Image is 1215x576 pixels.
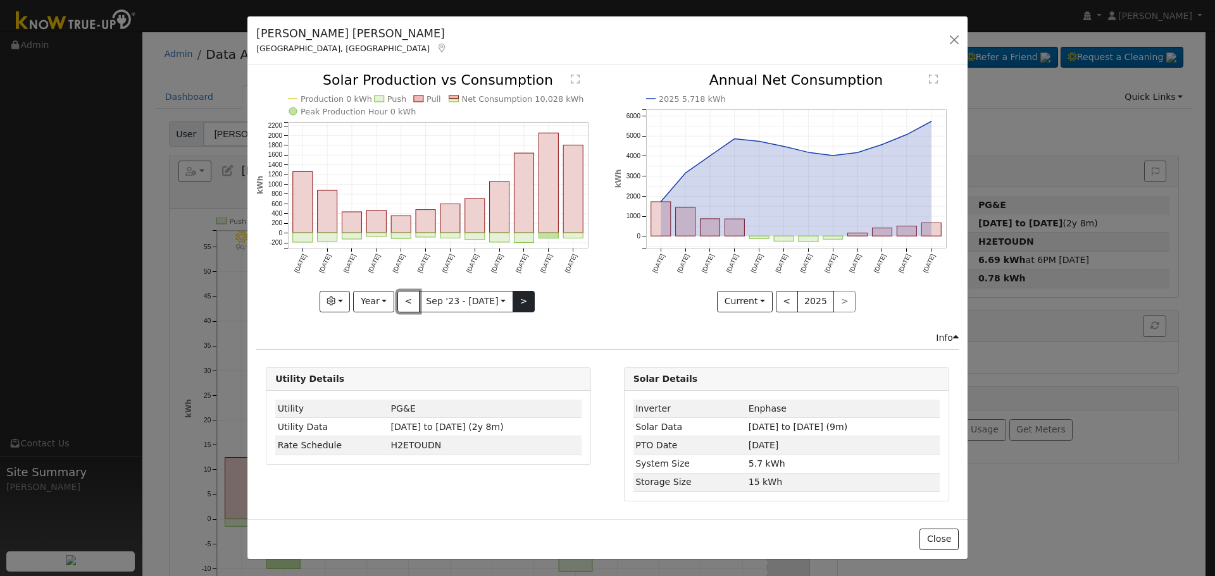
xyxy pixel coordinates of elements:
text: [DATE] [749,253,764,274]
text: 400 [271,210,282,217]
rect: onclick="" [514,233,534,243]
text: [DATE] [539,253,554,274]
button: < [776,291,798,312]
span: ID: 5533045, authorized: 01/08/25 [749,403,787,414]
span: [DATE] to [DATE] (2y 8m) [391,422,504,432]
h5: [PERSON_NAME] [PERSON_NAME] [256,25,447,42]
text: [DATE] [848,253,863,274]
rect: onclick="" [440,233,460,238]
text: Net Consumption 10,028 kWh [462,94,584,104]
text: Peak Production Hour 0 kWh [301,107,416,116]
text: [DATE] [440,253,455,274]
rect: onclick="" [539,233,559,239]
rect: onclick="" [897,226,916,236]
text: -200 [270,240,282,247]
button: 2025 [797,291,835,312]
text: 2000 [626,193,640,200]
rect: onclick="" [416,210,435,233]
circle: onclick="" [880,142,885,147]
span: 15 kWh [749,477,782,487]
text: 1000 [626,213,640,220]
text: [DATE] [564,253,578,274]
rect: onclick="" [823,236,843,240]
text: [DATE] [490,253,504,274]
text: 800 [271,191,282,198]
text:  [571,74,580,84]
rect: onclick="" [725,219,744,236]
a: Map [436,43,447,53]
rect: onclick="" [367,211,387,233]
circle: onclick="" [683,171,688,176]
text: [DATE] [725,253,739,274]
rect: onclick="" [490,233,509,243]
button: Year [353,291,394,312]
text: [DATE] [465,253,480,274]
text: [DATE] [897,253,911,274]
rect: onclick="" [465,199,485,233]
text: [DATE] [318,253,332,274]
rect: onclick="" [293,233,313,243]
rect: onclick="" [293,172,313,233]
text: [DATE] [799,253,813,274]
circle: onclick="" [756,139,761,144]
text: [DATE] [774,253,788,274]
text: 3000 [626,173,640,180]
td: Storage Size [633,473,747,491]
text: Solar Production vs Consumption [323,72,553,88]
span: [DATE] to [DATE] (9m) [749,422,847,432]
text: [DATE] [367,253,382,274]
rect: onclick="" [872,228,892,236]
text: 2025 5,718 kWh [659,94,726,104]
span: ID: 15913785, authorized: 01/08/25 [391,403,416,414]
text: [DATE] [700,253,714,274]
text: 2000 [268,132,283,139]
rect: onclick="" [774,236,794,242]
text: [DATE] [416,253,430,274]
rect: onclick="" [514,154,534,233]
text: 2200 [268,123,283,130]
circle: onclick="" [929,119,934,124]
span: [GEOGRAPHIC_DATA], [GEOGRAPHIC_DATA] [256,44,430,53]
strong: Utility Details [275,374,344,384]
rect: onclick="" [318,191,337,233]
text: 1400 [268,161,283,168]
circle: onclick="" [658,200,663,205]
text: [DATE] [651,253,666,274]
td: Rate Schedule [275,436,389,455]
div: Info [936,331,959,345]
text: 5000 [626,133,640,140]
circle: onclick="" [781,144,786,149]
rect: onclick="" [564,233,583,238]
text: Pull [427,94,441,104]
circle: onclick="" [732,137,737,142]
text: Push [387,94,407,104]
text: [DATE] [872,253,887,274]
td: Solar Data [633,418,747,436]
td: System Size [633,455,747,473]
text: Production 0 kWh [301,94,372,104]
text: [DATE] [921,253,936,274]
span: W [391,440,442,450]
button: > [513,291,535,312]
text: 200 [271,220,282,227]
text: [DATE] [342,253,357,274]
rect: onclick="" [440,204,460,233]
rect: onclick="" [847,233,867,236]
rect: onclick="" [539,133,559,233]
button: Sep '23 - [DATE] [419,291,513,312]
rect: onclick="" [651,202,670,236]
td: PTO Date [633,436,747,455]
rect: onclick="" [799,236,818,242]
rect: onclick="" [564,145,583,233]
text:  [929,74,938,84]
text: 1000 [268,181,283,188]
td: Utility Data [275,418,389,436]
button: Current [717,291,773,312]
rect: onclick="" [367,233,387,237]
text: [DATE] [514,253,529,274]
text: [DATE] [392,253,406,274]
rect: onclick="" [675,207,695,236]
rect: onclick="" [416,233,435,238]
circle: onclick="" [707,154,713,159]
td: Inverter [633,400,747,418]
